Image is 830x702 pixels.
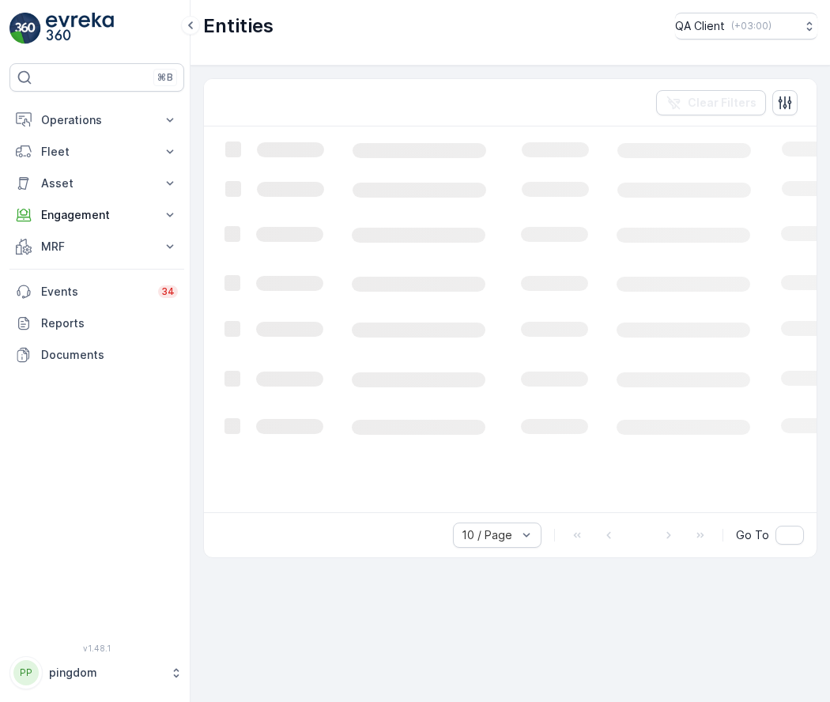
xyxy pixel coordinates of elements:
p: ⌘B [157,71,173,84]
p: Reports [41,315,178,331]
a: Documents [9,339,184,371]
p: 34 [161,285,175,298]
p: pingdom [49,665,162,681]
button: MRF [9,231,184,262]
p: MRF [41,239,153,255]
button: PPpingdom [9,656,184,689]
p: Fleet [41,144,153,160]
img: logo_light-DOdMpM7g.png [46,13,114,44]
div: PP [13,660,39,685]
a: Reports [9,308,184,339]
button: Engagement [9,199,184,231]
p: Engagement [41,207,153,223]
a: Events34 [9,276,184,308]
img: logo [9,13,41,44]
button: Fleet [9,136,184,168]
p: Operations [41,112,153,128]
button: Asset [9,168,184,199]
p: QA Client [675,18,725,34]
span: Go To [736,527,769,543]
p: ( +03:00 ) [731,20,772,32]
p: Clear Filters [688,95,756,111]
button: Clear Filters [656,90,766,115]
p: Documents [41,347,178,363]
button: QA Client(+03:00) [675,13,817,40]
p: Entities [203,13,274,39]
span: v 1.48.1 [9,643,184,653]
p: Events [41,284,149,300]
button: Operations [9,104,184,136]
p: Asset [41,175,153,191]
